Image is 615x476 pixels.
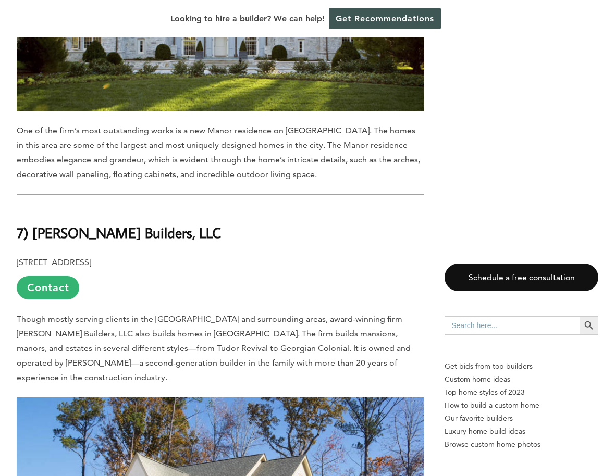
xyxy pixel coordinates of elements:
span: One of the firm’s most outstanding works is a new Manor residence on [GEOGRAPHIC_DATA]. The homes... [17,126,420,179]
a: Schedule a free consultation [445,264,598,291]
span: Though mostly serving clients in the [GEOGRAPHIC_DATA] and surrounding areas, award-winning firm ... [17,314,411,382]
a: How to build a custom home [445,399,598,412]
a: Luxury home build ideas [445,425,598,438]
iframe: Drift Widget Chat Controller [563,424,602,464]
svg: Search [583,320,595,331]
a: Browse custom home photos [445,438,598,451]
a: Top home styles of 2023 [445,386,598,399]
p: [STREET_ADDRESS] [17,255,424,299]
p: Get bids from top builders [445,360,598,373]
a: Custom home ideas [445,373,598,386]
a: Contact [17,276,79,299]
a: Get Recommendations [329,8,441,29]
b: 7) [PERSON_NAME] Builders, LLC [17,223,221,242]
a: Our favorite builders [445,412,598,425]
input: Search here... [445,316,580,335]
